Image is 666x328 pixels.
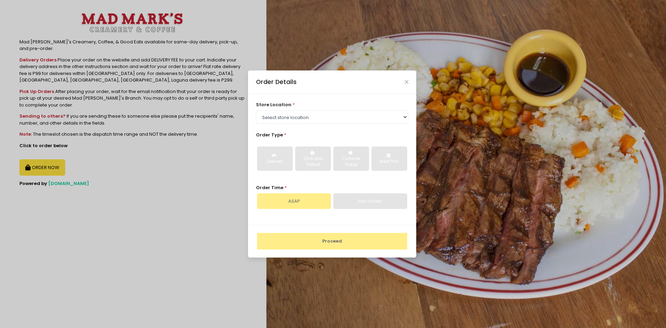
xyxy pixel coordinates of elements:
div: Curbside Pickup [338,156,364,168]
span: Order Type [256,132,283,138]
button: Delivery [257,146,293,171]
button: Proceed [257,233,407,250]
button: Click and Collect [295,146,331,171]
button: Close [405,80,408,84]
span: Order Time [256,184,283,191]
div: Meal Plan [376,159,402,165]
button: Curbside Pickup [333,146,369,171]
div: Delivery [262,159,288,165]
div: Click and Collect [300,156,326,168]
div: Order Details [256,77,297,86]
button: Meal Plan [372,146,407,171]
span: store location [256,101,291,108]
